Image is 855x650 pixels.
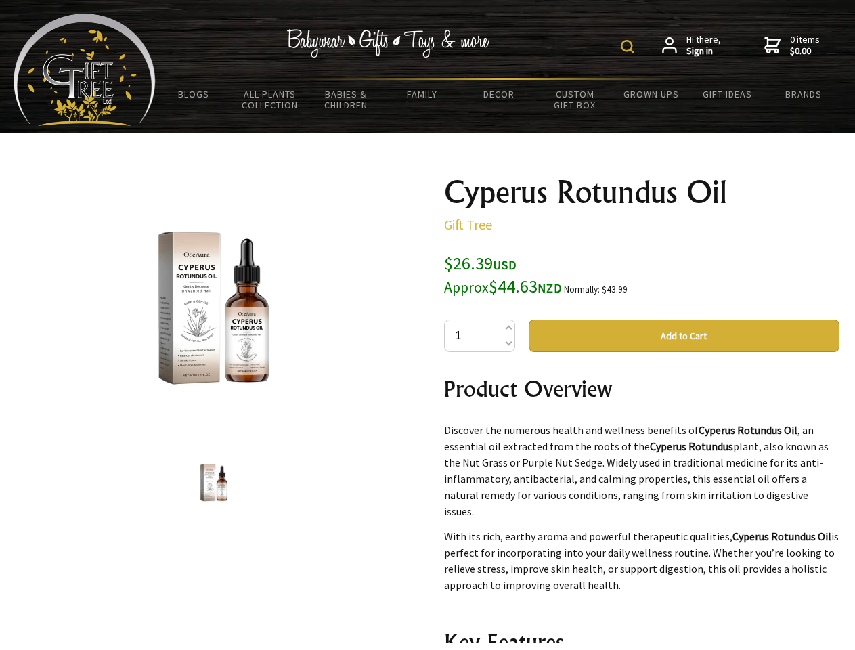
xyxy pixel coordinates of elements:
[662,34,721,58] a: Hi there,Sign in
[686,34,721,58] span: Hi there,
[444,278,489,297] small: Approx
[232,80,309,119] a: All Plants Collection
[699,423,797,437] strong: Cyperus Rotundus Oil
[444,216,492,233] a: Gift Tree
[766,80,842,108] a: Brands
[308,80,385,119] a: Babies & Children
[287,29,490,58] img: Babywear - Gifts - Toys & more
[537,80,613,119] a: Custom Gift Box
[444,372,839,405] h2: Product Overview
[790,45,820,58] strong: $0.00
[621,40,634,53] img: product search
[14,14,156,126] img: Babyware - Gifts - Toys and more...
[156,80,232,108] a: BLOGS
[385,80,461,108] a: Family
[732,529,831,543] strong: Cyperus Rotundus Oil
[444,528,839,593] p: With its rich, earthy aroma and powerful therapeutic qualities, is perfect for incorporating into...
[790,33,820,58] span: 0 items
[764,34,820,58] a: 0 items$0.00
[444,252,562,297] span: $26.39 $44.63
[444,176,839,209] h1: Cyperus Rotundus Oil
[529,320,839,352] button: Add to Cart
[188,457,240,508] img: Cyperus Rotundus Oil
[493,257,517,273] span: USD
[686,45,721,58] strong: Sign in
[538,280,562,296] span: NZD
[444,422,839,519] p: Discover the numerous health and wellness benefits of , an essential oil extracted from the roots...
[650,439,733,453] strong: Cyperus Rotundus
[108,202,320,414] img: Cyperus Rotundus Oil
[460,80,537,108] a: Decor
[689,80,766,108] a: Gift Ideas
[564,284,628,295] small: Normally: $43.99
[613,80,689,108] a: Grown Ups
